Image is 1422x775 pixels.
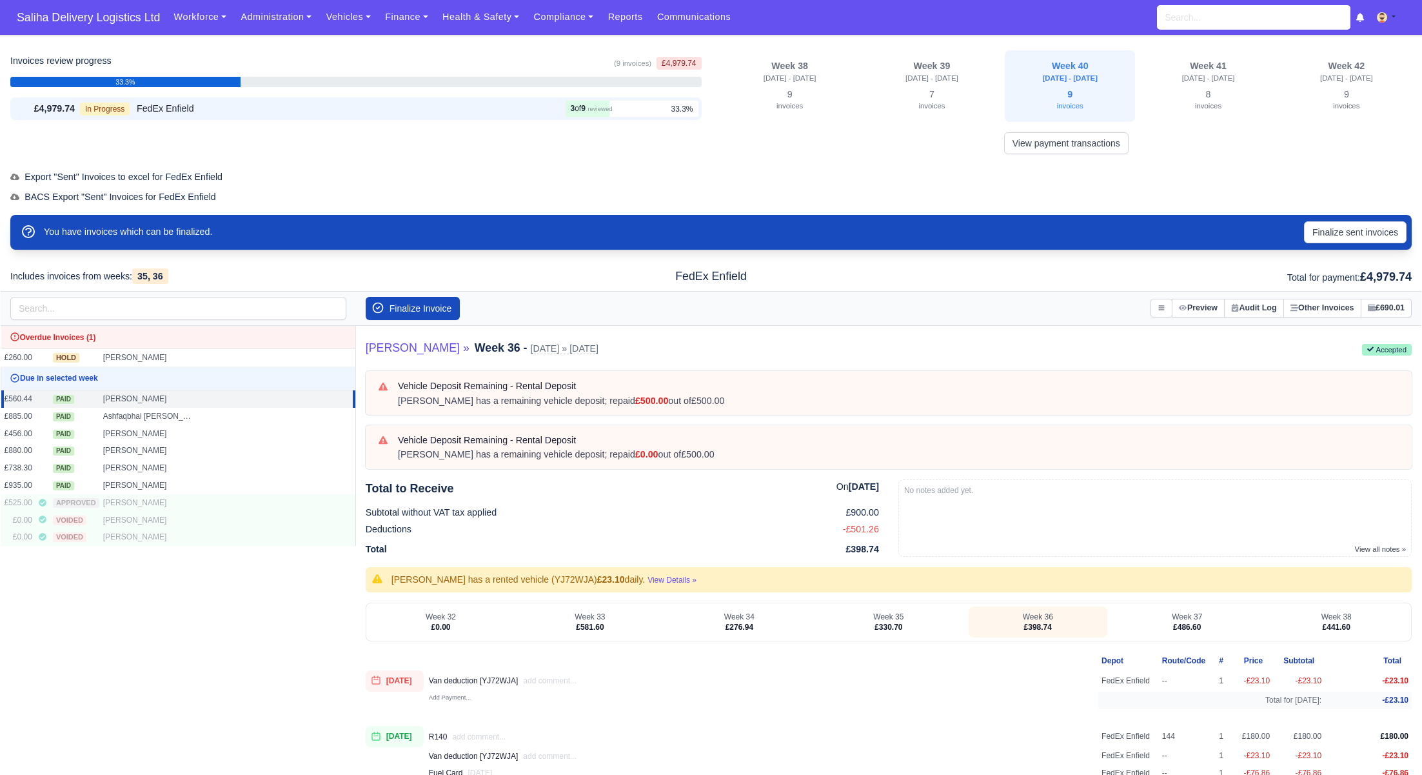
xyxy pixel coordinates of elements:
[571,103,613,114] div: of
[671,104,693,114] span: 33.3%
[1159,726,1209,747] td: 144
[1,390,35,408] td: £560.44
[1265,696,1321,705] span: Total for [DATE]:
[1209,670,1234,692] td: 1
[1273,670,1325,692] td: -£23.10
[53,532,86,542] span: voided
[1,442,35,459] td: £880.00
[905,74,958,82] small: [DATE] - [DATE]
[675,612,804,622] div: Week 34
[1209,652,1234,670] th: #
[874,61,989,72] div: Week 39
[366,479,454,498] div: Total to Receive
[1224,299,1284,317] button: Audit Log
[1234,670,1273,692] td: -£23.10
[1325,652,1412,670] th: Total
[1159,652,1209,670] th: Route/Code
[1098,747,1159,765] td: FedEx Enfield
[103,428,193,439] div: [PERSON_NAME]
[1234,652,1273,670] th: Price
[53,447,74,456] span: paid
[845,542,878,557] span: £398.74
[1382,696,1408,705] span: -£23.10
[1273,747,1325,765] td: -£23.10
[1355,543,1406,554] a: View all notes »
[10,77,241,87] div: 33.3%
[1320,74,1373,82] small: [DATE] - [DATE]
[53,516,86,525] span: voided
[1234,726,1273,747] td: £180.00
[1333,102,1359,110] small: invoices
[729,61,851,72] div: Week 38
[1,477,35,494] td: £935.00
[103,498,193,508] div: [PERSON_NAME]
[103,480,193,491] div: [PERSON_NAME]
[650,5,738,30] a: Communications
[103,411,193,422] div: Ashfaqbhai [PERSON_NAME]
[366,670,424,692] span: [DATE]
[1172,299,1225,317] button: Preview
[1,269,474,284] div: Includes invoices from weeks:
[366,505,879,520] div: Subtotal without VAT tax applied
[1042,74,1098,82] small: [DATE] - [DATE]
[233,5,319,30] a: Administration
[691,396,724,406] strong: £500.00
[571,104,575,113] strong: 3
[475,341,528,354] strong: Week 36 -
[1,494,35,512] td: £525.00
[319,5,378,30] a: Vehicles
[398,448,1399,461] div: [PERSON_NAME] has a remaining vehicle deposit; repaid out of
[1355,545,1406,553] small: View all notes »
[776,102,803,110] small: invoices
[398,395,1399,408] div: [PERSON_NAME] has a remaining vehicle deposit; repaid out of
[10,5,166,30] a: Saliha Delivery Logistics Ltd
[635,396,668,406] strong: £500.00
[5,330,352,346] div: Overdue Invoices (1)
[845,505,878,520] span: £900.00
[1362,344,1412,356] small: Accepted
[398,435,1399,446] h6: Vehicle Deposit Remaining - Rental Deposit
[526,612,654,622] div: Week 33
[681,449,714,459] strong: £500.00
[1289,61,1404,72] div: Week 42
[1273,726,1325,747] td: £180.00
[366,297,460,320] button: Finalize Invoice
[429,694,471,701] small: Add Payment...
[429,751,577,761] div: Van deduction [YJ72WJA]
[904,485,1406,496] div: No notes added yet.
[1004,132,1129,154] a: View payment transactions
[1273,652,1325,670] th: Subtotal
[103,532,193,543] div: [PERSON_NAME]
[836,479,879,498] div: On
[764,74,816,82] small: [DATE] - [DATE]
[1,528,35,546] td: £0.00
[103,463,193,474] div: [PERSON_NAME]
[103,515,193,526] div: [PERSON_NAME]
[53,498,99,508] span: approved
[948,268,1421,286] div: Total for payment:
[614,59,651,67] small: (9 invoices)
[1024,623,1052,632] span: £398.74
[431,623,450,632] span: £0.00
[1123,612,1251,622] div: Week 37
[103,394,193,405] div: [PERSON_NAME]
[366,341,469,356] a: [PERSON_NAME] »
[53,464,74,473] span: paid
[1,459,35,477] td: £738.30
[523,676,577,685] a: add comment...
[53,395,74,404] span: paid
[5,370,352,387] div: Due in selected week
[429,676,577,686] div: Van deduction [YJ72WJA]
[531,343,598,354] small: [DATE] » [DATE]
[1289,86,1404,115] div: 9
[44,226,212,237] span: You have invoices which can be finalized.
[726,623,753,632] span: £276.94
[377,612,505,622] div: Week 32
[597,574,625,585] strong: £23.10
[53,481,74,490] span: paid
[1382,751,1408,760] span: -£23.10
[657,57,701,70] span: £4,979.74
[1195,102,1221,110] small: invoices
[103,445,193,456] div: [PERSON_NAME]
